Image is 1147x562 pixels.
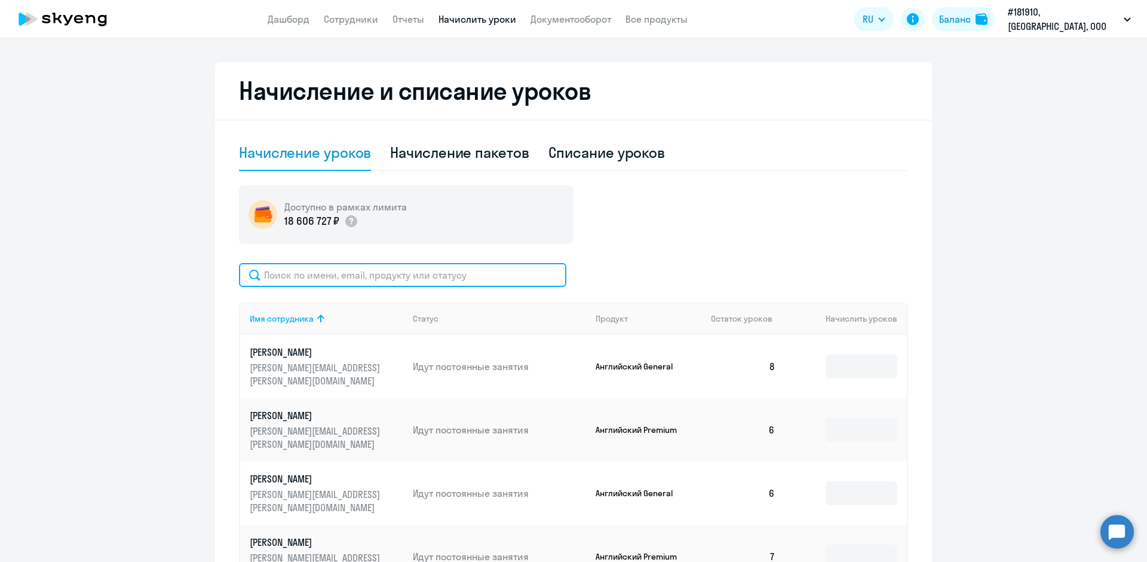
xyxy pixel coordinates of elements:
[701,398,785,462] td: 6
[250,346,403,387] a: [PERSON_NAME][PERSON_NAME][EMAIL_ADDRESS][PERSON_NAME][DOMAIN_NAME]
[596,551,685,562] p: Английский Premium
[854,7,894,31] button: RU
[413,423,586,436] p: Идут постоянные занятия
[284,213,339,229] p: 18 606 727 ₽
[239,263,566,287] input: Поиск по имени, email, продукту или статусу
[596,313,628,324] div: Продукт
[596,424,685,435] p: Английский Premium
[413,487,586,500] p: Идут постоянные занятия
[438,13,516,25] a: Начислить уроки
[390,143,529,162] div: Начисление пакетов
[863,12,873,26] span: RU
[701,462,785,525] td: 6
[596,488,685,499] p: Английский General
[249,200,277,229] img: wallet-circle.png
[596,313,702,324] div: Продукт
[548,143,665,162] div: Списание уроков
[711,313,785,324] div: Остаток уроков
[268,13,309,25] a: Дашборд
[250,488,384,514] p: [PERSON_NAME][EMAIL_ADDRESS][PERSON_NAME][DOMAIN_NAME]
[413,313,438,324] div: Статус
[392,13,424,25] a: Отчеты
[250,536,384,549] p: [PERSON_NAME]
[284,200,407,213] h5: Доступно в рамках лимита
[625,13,688,25] a: Все продукты
[239,143,371,162] div: Начисление уроков
[530,13,611,25] a: Документооборот
[250,346,384,359] p: [PERSON_NAME]
[250,409,403,451] a: [PERSON_NAME][PERSON_NAME][EMAIL_ADDRESS][PERSON_NAME][DOMAIN_NAME]
[250,313,403,324] div: Имя сотрудника
[596,361,685,372] p: Английский General
[785,303,907,335] th: Начислить уроков
[250,409,384,422] p: [PERSON_NAME]
[250,424,384,451] p: [PERSON_NAME][EMAIL_ADDRESS][PERSON_NAME][DOMAIN_NAME]
[413,313,586,324] div: Статус
[239,77,908,105] h2: Начисление и списание уроков
[250,472,403,514] a: [PERSON_NAME][PERSON_NAME][EMAIL_ADDRESS][PERSON_NAME][DOMAIN_NAME]
[250,313,314,324] div: Имя сотрудника
[250,472,384,485] p: [PERSON_NAME]
[413,360,586,373] p: Идут постоянные занятия
[939,12,971,26] div: Баланс
[932,7,995,31] button: Балансbalance
[701,335,785,398] td: 8
[1002,5,1137,33] button: #181910, [GEOGRAPHIC_DATA], ООО
[1008,5,1119,33] p: #181910, [GEOGRAPHIC_DATA], ООО
[711,313,772,324] span: Остаток уроков
[324,13,378,25] a: Сотрудники
[250,361,384,387] p: [PERSON_NAME][EMAIL_ADDRESS][PERSON_NAME][DOMAIN_NAME]
[976,13,987,25] img: balance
